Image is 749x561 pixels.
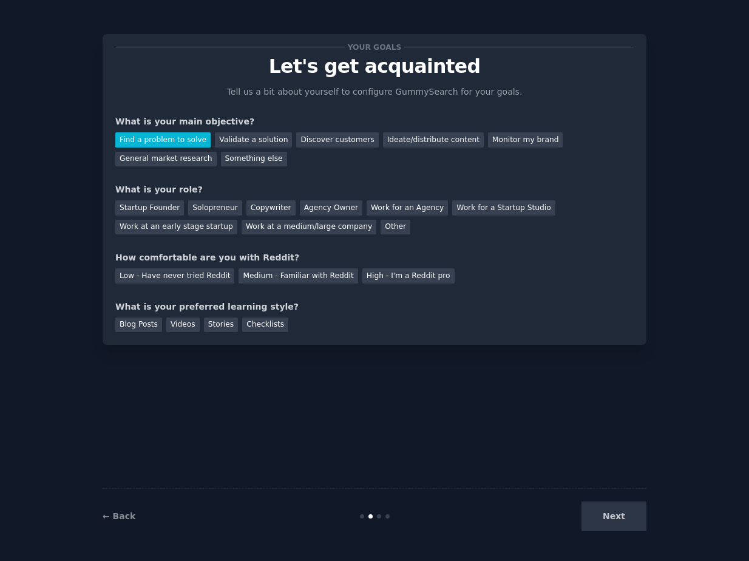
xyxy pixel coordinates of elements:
[115,268,234,284] div: Low - Have never tried Reddit
[367,200,448,216] div: Work for an Agency
[242,220,376,235] div: Work at a medium/large company
[452,200,555,216] div: Work for a Startup Studio
[166,318,200,333] div: Videos
[115,251,634,264] div: How comfortable are you with Reddit?
[115,132,211,148] div: Find a problem to solve
[345,41,404,53] span: Your goals
[115,152,217,167] div: General market research
[115,220,237,235] div: Work at an early stage startup
[215,132,292,148] div: Validate a solution
[115,200,184,216] div: Startup Founder
[246,200,296,216] div: Copywriter
[242,318,288,333] div: Checklists
[383,132,484,148] div: Ideate/distribute content
[362,268,455,284] div: High - I'm a Reddit pro
[103,511,135,521] a: ← Back
[221,152,287,167] div: Something else
[381,220,410,235] div: Other
[115,318,162,333] div: Blog Posts
[204,318,238,333] div: Stories
[300,200,362,216] div: Agency Owner
[296,132,378,148] div: Discover customers
[222,86,527,98] p: Tell us a bit about yourself to configure GummySearch for your goals.
[115,115,634,128] div: What is your main objective?
[115,183,634,196] div: What is your role?
[488,132,563,148] div: Monitor my brand
[188,200,242,216] div: Solopreneur
[115,56,634,77] p: Let's get acquainted
[239,268,358,284] div: Medium - Familiar with Reddit
[115,301,634,313] div: What is your preferred learning style?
